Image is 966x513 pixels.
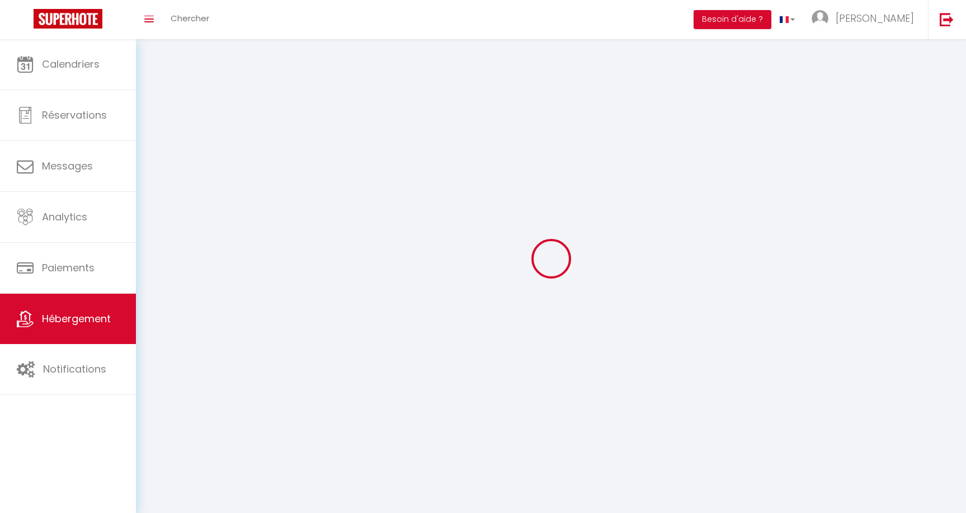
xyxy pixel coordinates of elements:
span: [PERSON_NAME] [836,11,914,25]
button: Besoin d'aide ? [694,10,771,29]
span: Messages [42,159,93,173]
span: Notifications [43,362,106,376]
img: ... [812,10,828,27]
span: Calendriers [42,57,100,71]
span: Hébergement [42,312,111,326]
span: Chercher [171,12,209,24]
img: logout [940,12,954,26]
span: Réservations [42,108,107,122]
span: Analytics [42,210,87,224]
button: Ouvrir le widget de chat LiveChat [9,4,43,38]
img: Super Booking [34,9,102,29]
span: Paiements [42,261,95,275]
